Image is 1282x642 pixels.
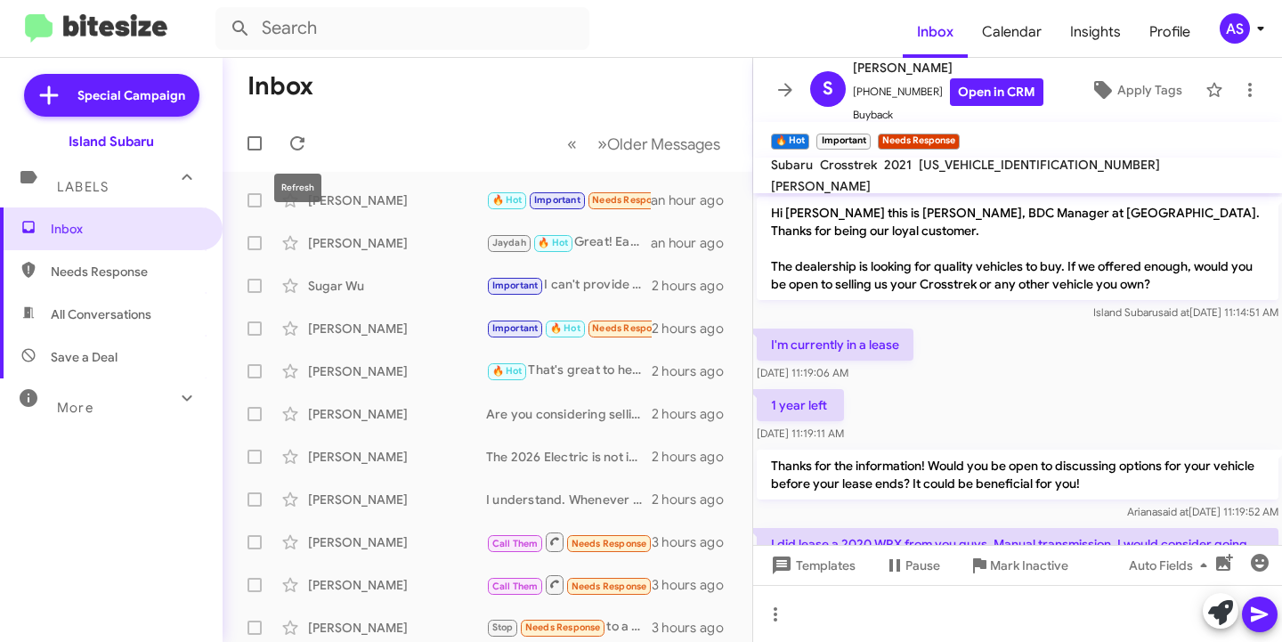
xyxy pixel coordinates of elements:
[757,528,1278,578] p: I did lease a 2020 WRX from you guys. Manual transmission. I would consider going back it.
[1056,6,1135,58] a: Insights
[274,174,321,202] div: Refresh
[492,280,539,291] span: Important
[492,194,523,206] span: 🔥 Hot
[57,179,109,195] span: Labels
[990,549,1068,581] span: Mark Inactive
[486,405,652,423] div: Are you considering selling your vehicle? We can offer a great value for it. When would be most c...
[486,573,652,596] div: Inbound Call
[51,348,118,366] span: Save a Deal
[652,362,738,380] div: 2 hours ago
[525,622,601,633] span: Needs Response
[567,133,577,155] span: «
[597,133,607,155] span: »
[556,126,588,162] button: Previous
[1093,305,1278,319] span: Island Subaru [DATE] 11:14:51 AM
[308,448,486,466] div: [PERSON_NAME]
[57,400,93,416] span: More
[771,178,871,194] span: [PERSON_NAME]
[557,126,731,162] nav: Page navigation example
[950,78,1043,106] a: Open in CRM
[767,549,856,581] span: Templates
[538,237,568,248] span: 🔥 Hot
[308,234,486,252] div: [PERSON_NAME]
[753,549,870,581] button: Templates
[870,549,954,581] button: Pause
[592,322,668,334] span: Needs Response
[77,86,185,104] span: Special Campaign
[905,549,940,581] span: Pause
[486,275,652,296] div: I can't provide insurance costs, but once you choose a vehicle, I'd be happy to assist you with f...
[968,6,1056,58] a: Calendar
[587,126,731,162] button: Next
[651,234,738,252] div: an hour ago
[308,191,486,209] div: [PERSON_NAME]
[492,581,539,592] span: Call Them
[308,576,486,594] div: [PERSON_NAME]
[1220,13,1250,44] div: AS
[757,366,848,379] span: [DATE] 11:19:06 AM
[820,157,877,173] span: Crosstrek
[308,619,486,637] div: [PERSON_NAME]
[652,320,738,337] div: 2 hours ago
[1129,549,1214,581] span: Auto Fields
[607,134,720,154] span: Older Messages
[308,320,486,337] div: [PERSON_NAME]
[572,581,647,592] span: Needs Response
[652,533,738,551] div: 3 hours ago
[1158,305,1189,319] span: said at
[884,157,912,173] span: 2021
[486,491,652,508] div: I understand. Whenever you're ready to discuss the Forester or have any questions, feel free to r...
[652,619,738,637] div: 3 hours ago
[492,622,514,633] span: Stop
[486,448,652,466] div: The 2026 Electric is not in the showroom yet, but I can help you learn more about it and schedule...
[492,322,539,334] span: Important
[878,134,960,150] small: Needs Response
[757,450,1278,500] p: Thanks for the information! Would you be open to discussing options for your vehicle before your ...
[853,57,1043,78] span: [PERSON_NAME]
[1205,13,1262,44] button: AS
[492,538,539,549] span: Call Them
[652,277,738,295] div: 2 hours ago
[919,157,1160,173] span: [US_VEHICLE_IDENTIFICATION_NUMBER]
[1135,6,1205,58] a: Profile
[1157,505,1189,518] span: said at
[492,237,526,248] span: Jaydah
[592,194,668,206] span: Needs Response
[652,448,738,466] div: 2 hours ago
[308,405,486,423] div: [PERSON_NAME]
[534,194,580,206] span: Important
[492,365,523,377] span: 🔥 Hot
[486,232,651,253] div: Great! Early morning works perfectly. What day would you like to come in? Let’s get you an appoin...
[903,6,968,58] a: Inbox
[652,405,738,423] div: 2 hours ago
[308,277,486,295] div: Sugar Wu
[757,427,844,440] span: [DATE] 11:19:11 AM
[486,531,652,553] div: Inbound Call
[757,197,1278,300] p: Hi [PERSON_NAME] this is [PERSON_NAME], BDC Manager at [GEOGRAPHIC_DATA]. Thanks for being our lo...
[652,576,738,594] div: 3 hours ago
[308,362,486,380] div: [PERSON_NAME]
[1075,74,1197,106] button: Apply Tags
[215,7,589,50] input: Search
[486,617,652,638] div: to a bunch of ur representatives
[247,72,313,101] h1: Inbox
[771,157,813,173] span: Subaru
[550,322,580,334] span: 🔥 Hot
[757,389,844,421] p: 1 year left
[486,190,651,210] div: A test drive of the new WRX would be nice
[771,134,809,150] small: 🔥 Hot
[816,134,870,150] small: Important
[1127,505,1278,518] span: Ariana [DATE] 11:19:52 AM
[486,361,652,381] div: That's great to hear! If you're considering selling your vehicle in the future, we'd be happy to ...
[651,191,738,209] div: an hour ago
[823,75,833,103] span: S
[69,133,154,150] div: Island Subaru
[757,329,913,361] p: I'm currently in a lease
[853,106,1043,124] span: Buyback
[24,74,199,117] a: Special Campaign
[486,318,652,338] div: Hi [PERSON_NAME], we ended up purchasing from someone else, thank you!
